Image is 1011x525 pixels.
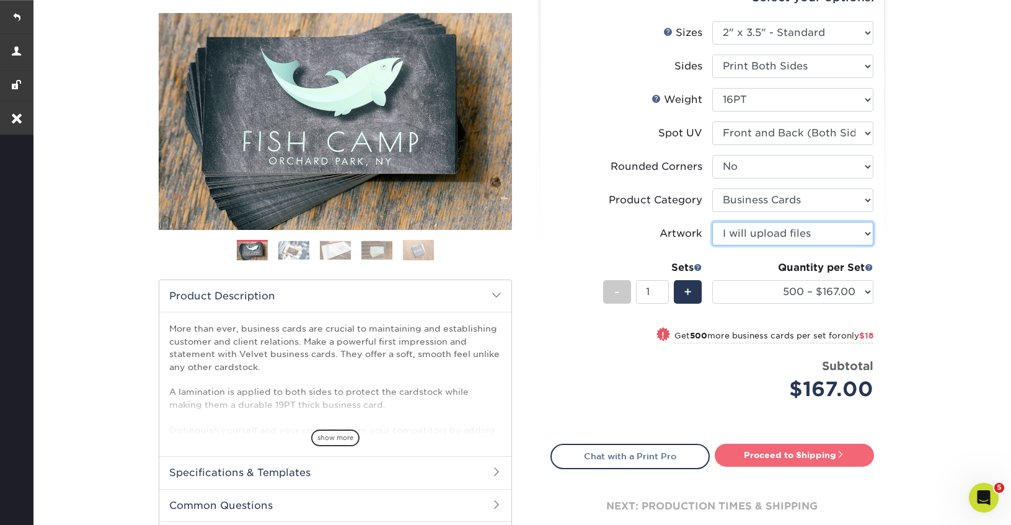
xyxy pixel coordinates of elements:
[663,25,702,40] div: Sizes
[822,359,873,373] strong: Subtotal
[715,444,874,466] a: Proceed to Shipping
[651,92,702,107] div: Weight
[722,374,873,404] div: $167.00
[611,159,702,174] div: Rounded Corners
[674,59,702,74] div: Sides
[159,280,511,312] h2: Product Description
[237,236,268,267] img: Business Cards 01
[684,283,692,301] span: +
[603,260,702,275] div: Sets
[969,483,999,513] iframe: Intercom live chat
[311,430,360,446] span: show more
[169,322,501,524] p: More than ever, business cards are crucial to maintaining and establishing customer and client re...
[859,331,873,340] span: $18
[403,239,434,261] img: Business Cards 05
[661,329,664,342] span: !
[712,260,873,275] div: Quantity per Set
[320,240,351,260] img: Business Cards 03
[660,226,702,241] div: Artwork
[609,193,702,208] div: Product Category
[550,444,710,469] a: Chat with a Print Pro
[994,483,1004,493] span: 5
[361,240,392,260] img: Business Cards 04
[614,283,620,301] span: -
[690,331,707,340] strong: 500
[278,240,309,260] img: Business Cards 02
[159,489,511,521] h2: Common Questions
[841,331,873,340] span: only
[658,126,702,141] div: Spot UV
[674,331,873,343] small: Get more business cards per set for
[159,456,511,488] h2: Specifications & Templates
